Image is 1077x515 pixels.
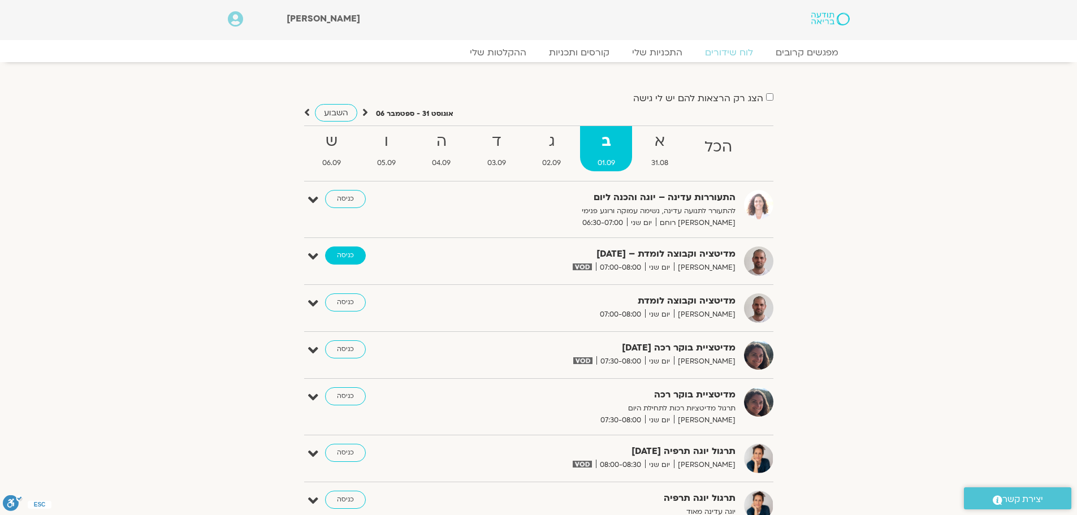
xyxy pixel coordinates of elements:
strong: הכל [687,135,749,160]
span: [PERSON_NAME] [674,309,736,321]
a: ההקלטות שלי [459,47,538,58]
nav: Menu [228,47,850,58]
span: 06:30-07:00 [578,217,627,229]
strong: מדיטציה וקבוצה לומדת [459,293,736,309]
a: ד03.09 [470,126,523,171]
span: 08:00-08:30 [596,459,645,471]
strong: התעוררות עדינה – יוגה והכנה ליום [459,190,736,205]
p: להתעורר לתנועה עדינה, נשימה עמוקה ורוגע פנימי [459,205,736,217]
span: יום שני [645,414,674,426]
a: השבוע [315,104,357,122]
a: קורסים ותכניות [538,47,621,58]
a: כניסה [325,444,366,462]
a: כניסה [325,246,366,265]
span: השבוע [324,107,348,118]
strong: ו [360,129,413,154]
span: 01.09 [580,157,632,169]
img: vodicon [573,461,591,468]
strong: מדיטציה וקבוצה לומדת – [DATE] [459,246,736,262]
label: הצג רק הרצאות להם יש לי גישה [633,93,763,103]
img: vodicon [573,357,592,364]
a: הכל [687,126,749,171]
strong: תרגול יוגה תרפיה [459,491,736,506]
p: אוגוסט 31 - ספטמבר 06 [376,108,453,120]
a: כניסה [325,387,366,405]
a: ו05.09 [360,126,413,171]
span: 05.09 [360,157,413,169]
span: [PERSON_NAME] רוחם [656,217,736,229]
a: ה04.09 [415,126,468,171]
span: יום שני [645,262,674,274]
a: כניסה [325,190,366,208]
strong: ב [580,129,632,154]
p: תרגול מדיטציות רכות לתחילת היום [459,403,736,414]
span: [PERSON_NAME] [674,414,736,426]
a: ג02.09 [525,126,578,171]
span: 03.09 [470,157,523,169]
span: 07:00-08:00 [596,262,645,274]
span: [PERSON_NAME] [674,262,736,274]
a: מפגשים קרובים [764,47,850,58]
a: ש06.09 [305,126,358,171]
span: יצירת קשר [1002,492,1043,507]
span: יום שני [645,309,674,321]
a: התכניות שלי [621,47,694,58]
strong: מדיטציית בוקר רכה [DATE] [459,340,736,356]
span: יום שני [627,217,656,229]
a: א31.08 [634,126,685,171]
span: 07:00-08:00 [596,309,645,321]
span: [PERSON_NAME] [674,356,736,367]
a: כניסה [325,293,366,311]
span: יום שני [645,459,674,471]
span: 31.08 [634,157,685,169]
strong: תרגול יוגה תרפיה [DATE] [459,444,736,459]
span: יום שני [645,356,674,367]
a: כניסה [325,340,366,358]
a: ב01.09 [580,126,632,171]
strong: א [634,129,685,154]
span: 02.09 [525,157,578,169]
strong: ש [305,129,358,154]
span: 07:30-08:00 [596,356,645,367]
span: [PERSON_NAME] [287,12,360,25]
span: [PERSON_NAME] [674,459,736,471]
img: vodicon [573,263,591,270]
strong: ג [525,129,578,154]
a: כניסה [325,491,366,509]
span: 07:30-08:00 [596,414,645,426]
span: 04.09 [415,157,468,169]
span: 06.09 [305,157,358,169]
a: יצירת קשר [964,487,1071,509]
strong: ד [470,129,523,154]
strong: מדיטציית בוקר רכה [459,387,736,403]
a: לוח שידורים [694,47,764,58]
strong: ה [415,129,468,154]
